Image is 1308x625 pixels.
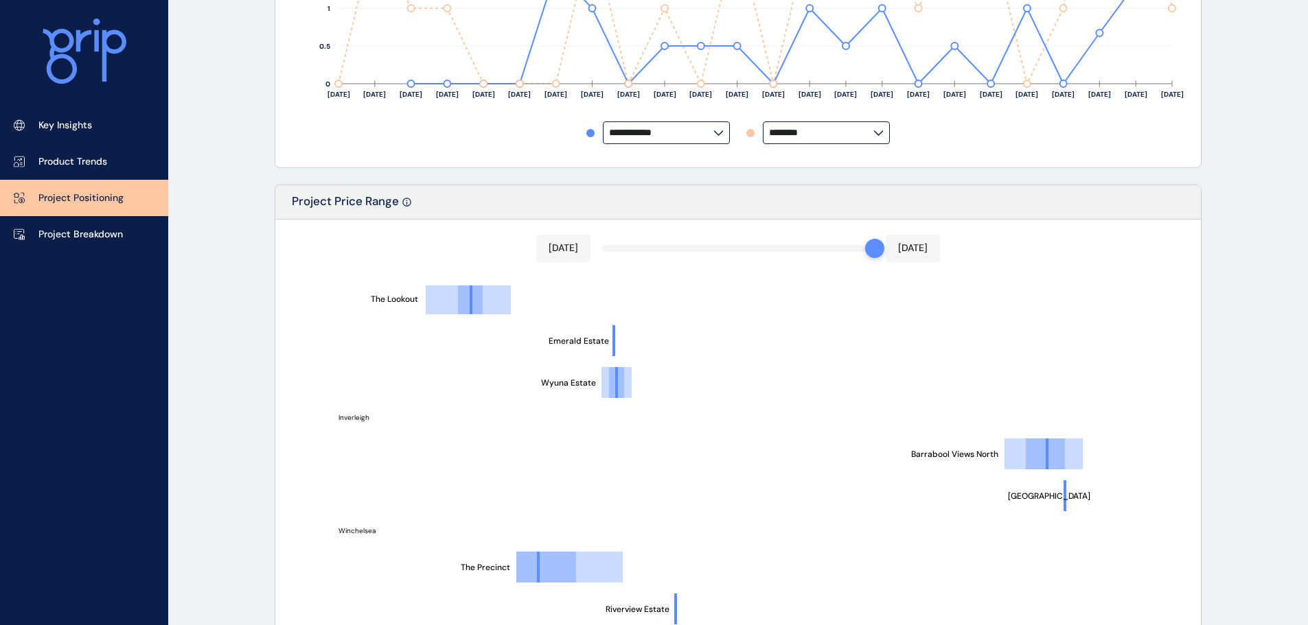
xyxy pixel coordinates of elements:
[38,191,124,205] p: Project Positioning
[38,119,92,132] p: Key Insights
[617,90,640,99] text: [DATE]
[907,90,930,99] text: [DATE]
[1016,90,1038,99] text: [DATE]
[943,90,966,99] text: [DATE]
[1161,90,1184,99] text: [DATE]
[38,228,123,241] p: Project Breakdown
[436,90,459,99] text: [DATE]
[1088,90,1111,99] text: [DATE]
[1052,90,1075,99] text: [DATE]
[328,90,350,99] text: [DATE]
[541,377,596,388] text: Wyuna Estate
[980,90,1002,99] text: [DATE]
[762,90,785,99] text: [DATE]
[654,90,676,99] text: [DATE]
[544,90,567,99] text: [DATE]
[1008,491,1090,502] text: [GEOGRAPHIC_DATA]
[898,241,928,255] p: [DATE]
[400,90,422,99] text: [DATE]
[339,526,376,535] text: Winchelsea
[371,294,418,305] text: The Lookout
[1125,90,1147,99] text: [DATE]
[508,90,531,99] text: [DATE]
[834,90,857,99] text: [DATE]
[363,90,386,99] text: [DATE]
[799,90,821,99] text: [DATE]
[292,193,399,219] p: Project Price Range
[549,241,578,255] p: [DATE]
[581,90,604,99] text: [DATE]
[339,413,369,422] text: Inverleigh
[871,90,893,99] text: [DATE]
[726,90,748,99] text: [DATE]
[38,155,107,169] p: Product Trends
[911,449,998,460] text: Barrabool Views North
[319,42,330,51] text: 0.5
[325,80,330,89] text: 0
[689,90,712,99] text: [DATE]
[461,562,510,573] text: The Precinct
[472,90,495,99] text: [DATE]
[606,604,669,615] text: Riverview Estate
[549,335,609,346] text: Emerald Estate
[328,4,330,13] text: 1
